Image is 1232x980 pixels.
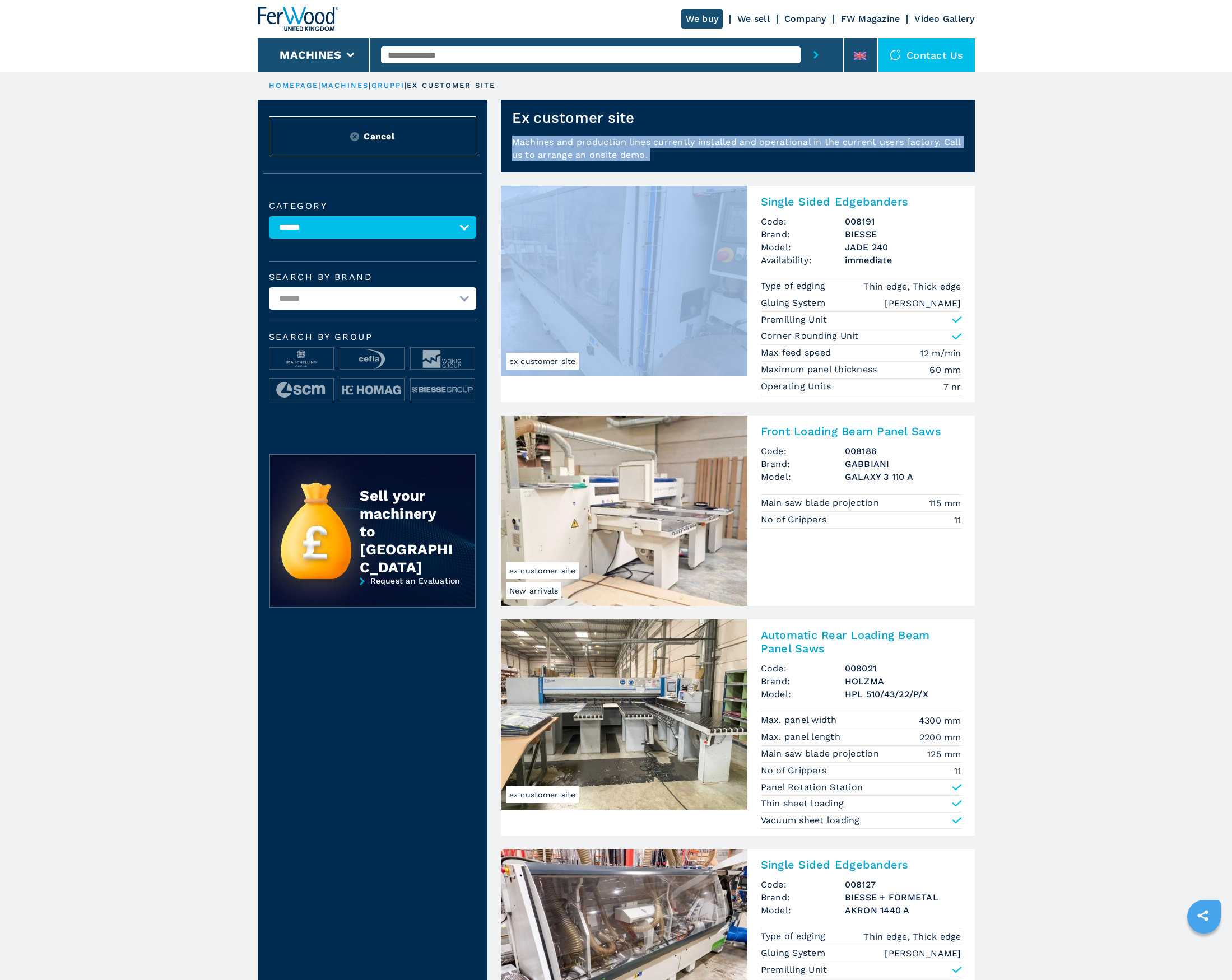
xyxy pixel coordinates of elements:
[411,379,475,401] img: image
[761,714,840,726] p: Max. panel width
[1184,930,1224,972] iframe: Chat
[761,891,845,904] span: Brand:
[761,781,863,794] p: Panel Rotation Station
[269,202,476,211] label: Category
[890,49,901,60] img: Contact us
[681,9,723,29] a: We buy
[280,48,341,62] button: Machines
[371,81,405,90] a: gruppi
[919,714,961,727] em: 4300 mm
[350,132,359,141] img: Reset
[841,13,900,24] a: FW Magazine
[761,330,859,342] p: Corner Rounding Unit
[761,748,882,760] p: Main saw blade projection
[845,470,961,483] h3: GALAXY 3 110 A
[258,7,338,31] img: Ferwood
[761,297,829,309] p: Gluing System
[761,858,961,871] h2: Single Sided Edgebanders
[269,81,319,90] a: HOMEPAGE
[863,930,961,943] em: Thin edge, Thick edge
[340,348,404,370] img: image
[784,13,826,24] a: Company
[501,186,975,402] a: Single Sided Edgebanders BIESSE JADE 240ex customer siteSingle Sided EdgebandersCode:008191Brand:...
[501,136,975,172] p: Machines and production lines currently installed and operational in the current users factory. C...
[761,215,845,228] span: Code:
[929,363,961,376] em: 60 mm
[954,764,961,777] em: 11
[845,688,961,701] h3: HPL 510/43/22/P/X
[269,273,476,282] label: Search by brand
[501,186,747,376] img: Single Sided Edgebanders BIESSE JADE 240
[761,254,845,267] span: Availability:
[269,348,333,370] img: image
[845,445,961,458] h3: 008186
[920,347,961,360] em: 12 m/min
[340,379,404,401] img: image
[506,562,579,579] span: ex customer site
[761,347,834,359] p: Max feed speed
[761,814,860,827] p: Vacuum sheet loading
[845,891,961,904] h3: BIESSE + FORMETAL
[512,109,635,127] h1: Ex customer site
[501,416,747,606] img: Front Loading Beam Panel Saws GABBIANI GALAXY 3 110 A
[801,38,831,72] button: submit-button
[845,254,961,267] span: immediate
[369,81,371,90] span: |
[761,280,829,292] p: Type of edging
[761,930,829,942] p: Type of edging
[411,348,475,370] img: image
[761,675,845,688] span: Brand:
[737,13,770,24] a: We sell
[506,582,561,599] span: New arrivals
[863,280,961,293] em: Thin edge, Thick edge
[407,81,495,91] p: ex customer site
[318,81,320,90] span: |
[1189,902,1217,930] a: sharethis
[761,497,882,509] p: Main saw blade projection
[914,13,974,24] a: Video Gallery
[501,619,975,836] a: Automatic Rear Loading Beam Panel Saws HOLZMA HPL 510/43/22/P/Xex customer siteAutomatic Rear Loa...
[878,38,975,72] div: Contact us
[885,947,961,960] em: [PERSON_NAME]
[761,688,845,701] span: Model:
[761,195,961,208] h2: Single Sided Edgebanders
[761,458,845,470] span: Brand:
[506,353,579,370] span: ex customer site
[761,764,830,777] p: No of Grippers
[761,964,827,976] p: Premilling Unit
[761,314,827,326] p: Premilling Unit
[269,116,476,156] button: ResetCancel
[269,333,476,342] span: Search by group
[501,416,975,606] a: Front Loading Beam Panel Saws GABBIANI GALAXY 3 110 ANew arrivalsex customer siteFront Loading Be...
[761,797,844,810] p: Thin sheet loading
[269,576,476,617] a: Request an Evaluation
[845,878,961,891] h3: 008127
[761,662,845,675] span: Code:
[364,130,394,143] span: Cancel
[405,81,407,90] span: |
[761,628,961,655] h2: Automatic Rear Loading Beam Panel Saws
[954,514,961,526] em: 11
[845,662,961,675] h3: 008021
[845,228,961,241] h3: BIESSE
[761,731,844,743] p: Max. panel length
[845,675,961,688] h3: HOLZMA
[761,445,845,458] span: Code:
[321,81,369,90] a: machines
[845,241,961,254] h3: JADE 240
[761,363,880,376] p: Maximum panel thickness
[885,297,961,310] em: [PERSON_NAME]
[761,878,845,891] span: Code:
[919,731,961,744] em: 2200 mm
[845,904,961,917] h3: AKRON 1440 A
[269,379,333,401] img: image
[927,748,961,760] em: 125 mm
[506,786,579,803] span: ex customer site
[761,380,834,393] p: Operating Units
[761,514,830,526] p: No of Grippers
[501,619,747,810] img: Automatic Rear Loading Beam Panel Saws HOLZMA HPL 510/43/22/P/X
[761,904,845,917] span: Model:
[360,487,453,576] div: Sell your machinery to [GEOGRAPHIC_DATA]
[845,215,961,228] h3: 008191
[761,470,845,483] span: Model:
